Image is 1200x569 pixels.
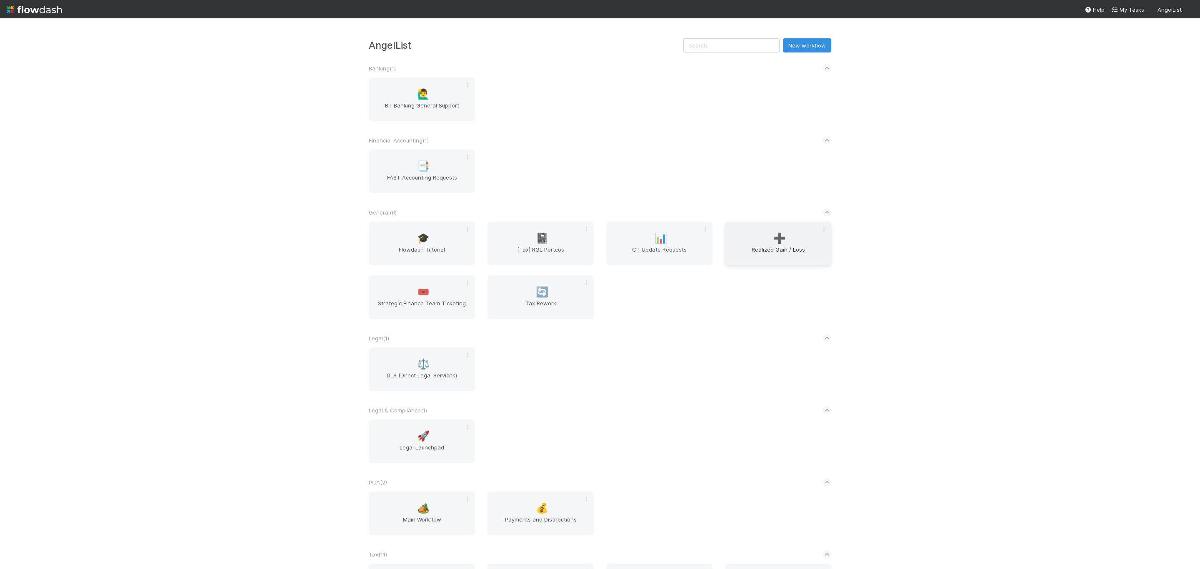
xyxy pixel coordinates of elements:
span: 🙋‍♂️ [417,89,430,100]
a: 📓[Tax] RGL Portcos [487,222,594,265]
a: 💰Payments and Distributions [487,492,594,535]
span: Legal ( 1 ) [369,335,389,342]
span: ➕ [773,233,786,244]
span: CT Update Requests [610,245,709,262]
span: Banking ( 1 ) [369,65,396,72]
a: ⚖️DLS (Direct Legal Services) [369,347,475,391]
span: BT Banking General Support [372,101,472,118]
span: Payments and Distributions [491,515,590,532]
span: 🔄 [536,287,548,297]
a: 📊CT Update Requests [606,222,712,265]
span: Main Workflow [372,515,472,532]
span: 📑 [417,161,430,172]
span: ⚖️ [417,359,430,369]
span: Tax ( 11 ) [369,551,387,558]
span: 📊 [655,233,667,244]
span: Strategic Finance Team Ticketing [372,299,472,316]
span: 🎟️ [417,287,430,297]
div: Help [1085,5,1105,14]
span: [Tax] RGL Portcos [491,245,590,262]
span: 💰 [536,503,548,514]
a: 🏕️Main Workflow [369,492,475,535]
span: 🏕️ [417,503,430,514]
span: Tax Rework [491,299,590,316]
a: 🔄Tax Rework [487,275,594,319]
span: Flowdash Tutorial [372,245,472,262]
span: Financial Accounting ( 1 ) [369,137,429,144]
a: 📑FAST Accounting Requests [369,150,475,193]
button: New workflow [783,38,831,52]
a: 🎟️Strategic Finance Team Ticketing [369,275,475,319]
span: 🎓 [417,233,430,244]
img: logo-inverted-e16ddd16eac7371096b0.svg [7,2,62,17]
a: 🙋‍♂️BT Banking General Support [369,77,475,121]
span: 📓 [536,233,548,244]
span: FAST Accounting Requests [372,173,472,190]
span: 🚀 [417,431,430,442]
h3: AngelList [369,40,683,51]
span: Legal Launchpad [372,443,472,460]
a: 🚀Legal Launchpad [369,419,475,463]
img: avatar_bc42736a-3f00-4d10-a11d-d22e63cdc729.png [1185,6,1193,14]
span: PCA ( 2 ) [369,479,387,486]
span: DLS (Direct Legal Services) [372,371,472,388]
span: Realized Gain / Loss [728,245,828,262]
span: Legal & Compliance ( 1 ) [369,407,427,414]
span: My Tasks [1111,6,1144,13]
span: AngelList [1157,6,1182,13]
a: ➕Realized Gain / Loss [725,222,831,265]
span: General ( 6 ) [369,209,397,216]
a: My Tasks [1111,5,1144,14]
input: Search... [683,38,780,52]
a: 🎓Flowdash Tutorial [369,222,475,265]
